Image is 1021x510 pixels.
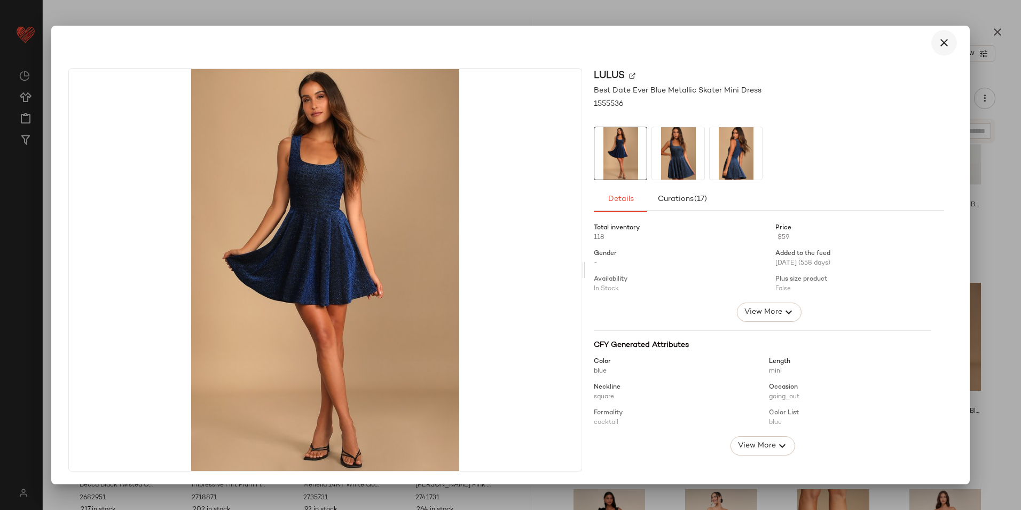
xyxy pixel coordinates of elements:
[594,98,624,110] span: 1555536
[594,85,761,96] span: Best Date Ever Blue Metallic Skater Mini Dress
[69,69,582,471] img: 7586741_1555536.jpg
[731,436,795,455] button: View More
[594,339,931,351] div: CFY Generated Attributes
[608,195,634,204] span: Details
[594,68,625,83] span: Lulus
[657,195,708,204] span: Curations
[594,127,647,180] img: 7586741_1555536.jpg
[737,303,801,322] button: View More
[694,195,707,204] span: (17)
[743,306,782,319] span: View More
[710,127,762,180] img: 7586781_1555536.jpg
[629,73,635,79] img: svg%3e
[652,127,704,180] img: 7586761_1555536.jpg
[737,439,775,452] span: View More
